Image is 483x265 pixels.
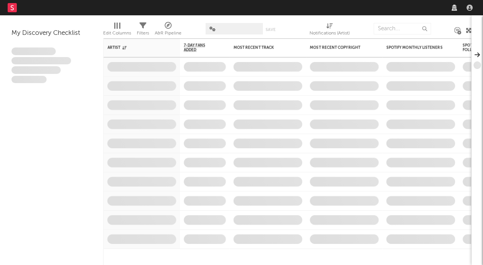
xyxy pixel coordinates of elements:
[11,76,47,83] span: Aliquam viverra
[11,29,92,38] div: My Discovery Checklist
[155,19,182,41] div: A&R Pipeline
[103,29,131,38] div: Edit Columns
[155,29,182,38] div: A&R Pipeline
[137,19,149,41] div: Filters
[11,47,56,55] span: Lorem ipsum dolor
[310,29,350,38] div: Notifications (Artist)
[11,66,61,74] span: Praesent ac interdum
[374,23,431,34] input: Search...
[310,45,367,50] div: Most Recent Copyright
[310,19,350,41] div: Notifications (Artist)
[266,28,276,32] button: Save
[386,45,444,50] div: Spotify Monthly Listeners
[107,45,165,50] div: Artist
[137,29,149,38] div: Filters
[184,43,214,52] span: 7-Day Fans Added
[233,45,291,50] div: Most Recent Track
[11,57,71,65] span: Integer aliquet in purus et
[103,19,131,41] div: Edit Columns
